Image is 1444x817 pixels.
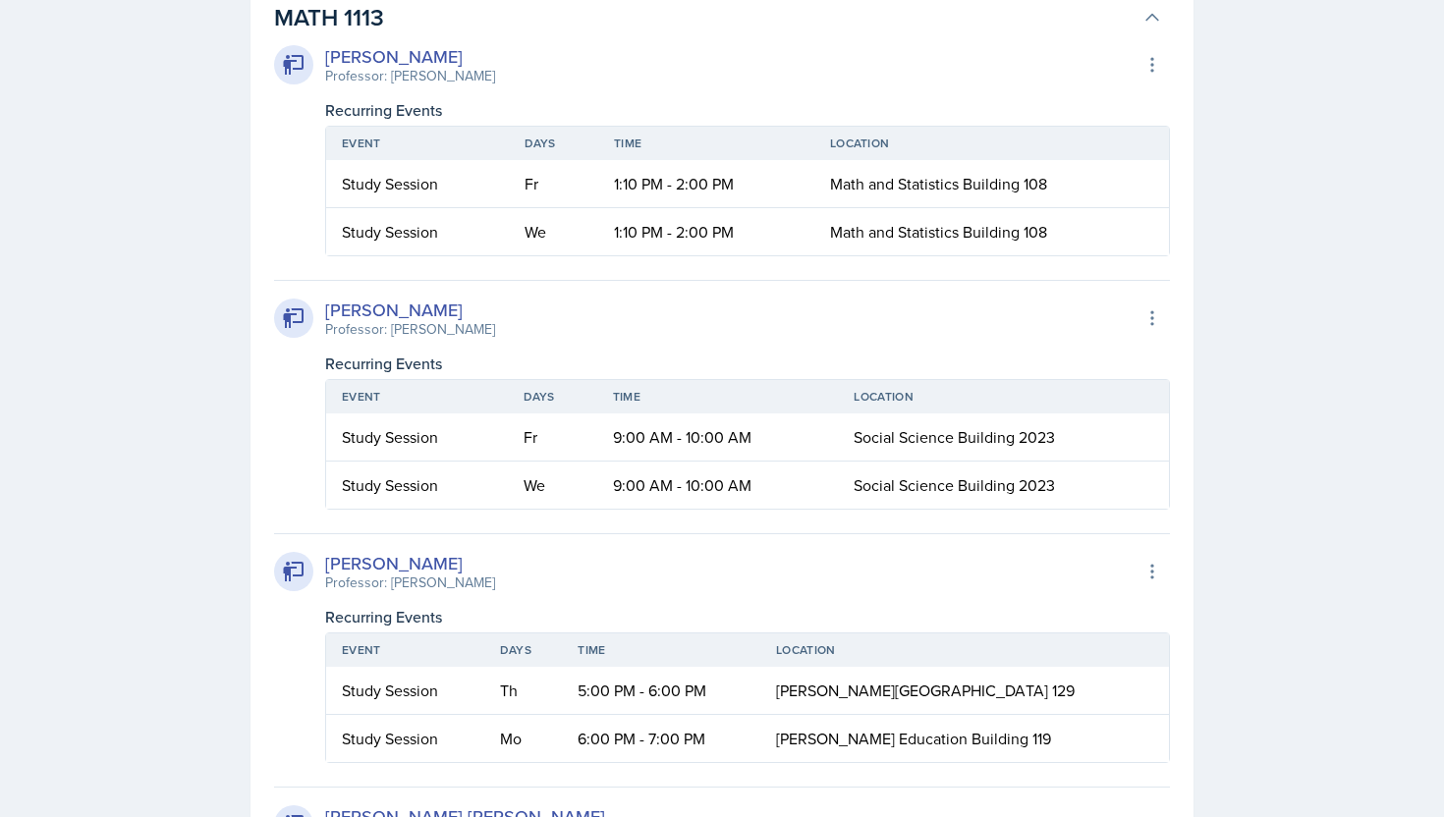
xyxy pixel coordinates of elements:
[830,173,1047,194] span: Math and Statistics Building 108
[776,680,1075,701] span: [PERSON_NAME][GEOGRAPHIC_DATA] 129
[854,426,1055,448] span: Social Science Building 2023
[508,462,597,509] td: We
[830,221,1047,243] span: Math and Statistics Building 108
[508,380,597,413] th: Days
[484,715,562,762] td: Mo
[562,633,760,667] th: Time
[814,127,1169,160] th: Location
[838,380,1169,413] th: Location
[325,43,495,70] div: [PERSON_NAME]
[342,727,469,750] div: Study Session
[598,127,814,160] th: Time
[597,380,839,413] th: Time
[325,297,495,323] div: [PERSON_NAME]
[562,667,760,715] td: 5:00 PM - 6:00 PM
[760,633,1169,667] th: Location
[325,98,1170,122] div: Recurring Events
[325,572,495,593] div: Professor: [PERSON_NAME]
[597,413,839,462] td: 9:00 AM - 10:00 AM
[509,208,599,255] td: We
[325,550,495,576] div: [PERSON_NAME]
[342,172,493,195] div: Study Session
[776,728,1051,749] span: [PERSON_NAME] Education Building 119
[598,160,814,208] td: 1:10 PM - 2:00 PM
[326,380,508,413] th: Event
[326,633,484,667] th: Event
[342,679,469,702] div: Study Session
[509,160,599,208] td: Fr
[598,208,814,255] td: 1:10 PM - 2:00 PM
[325,352,1170,375] div: Recurring Events
[597,462,839,509] td: 9:00 AM - 10:00 AM
[325,319,495,340] div: Professor: [PERSON_NAME]
[508,413,597,462] td: Fr
[484,667,562,715] td: Th
[325,66,495,86] div: Professor: [PERSON_NAME]
[509,127,599,160] th: Days
[326,127,509,160] th: Event
[342,425,492,449] div: Study Session
[854,474,1055,496] span: Social Science Building 2023
[562,715,760,762] td: 6:00 PM - 7:00 PM
[342,220,493,244] div: Study Session
[342,473,492,497] div: Study Session
[325,605,1170,628] div: Recurring Events
[484,633,562,667] th: Days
